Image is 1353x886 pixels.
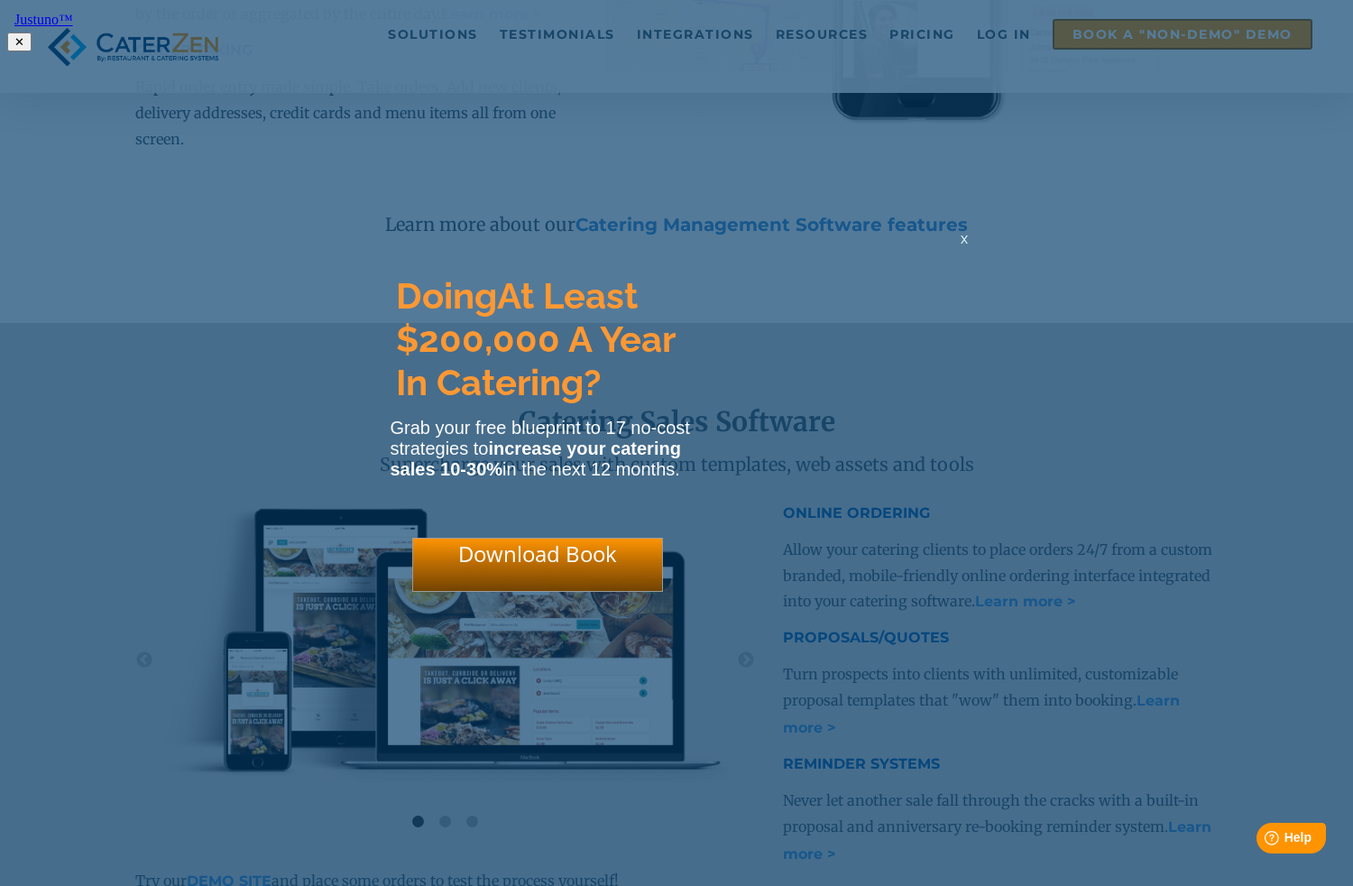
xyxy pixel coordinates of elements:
[7,32,32,51] button: ✕
[412,538,663,592] div: Download Book
[950,230,979,266] div: x
[396,274,675,403] span: At Least $200,000 A Year In Catering?
[391,438,681,479] strong: increase your catering sales 10-30%
[458,539,617,568] span: Download Book
[1192,816,1333,866] iframe: Help widget launcher
[391,418,690,479] span: Grab your free blueprint to 17 no-cost strategies to in the next 12 months.
[396,274,497,317] span: Doing
[961,230,968,247] span: x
